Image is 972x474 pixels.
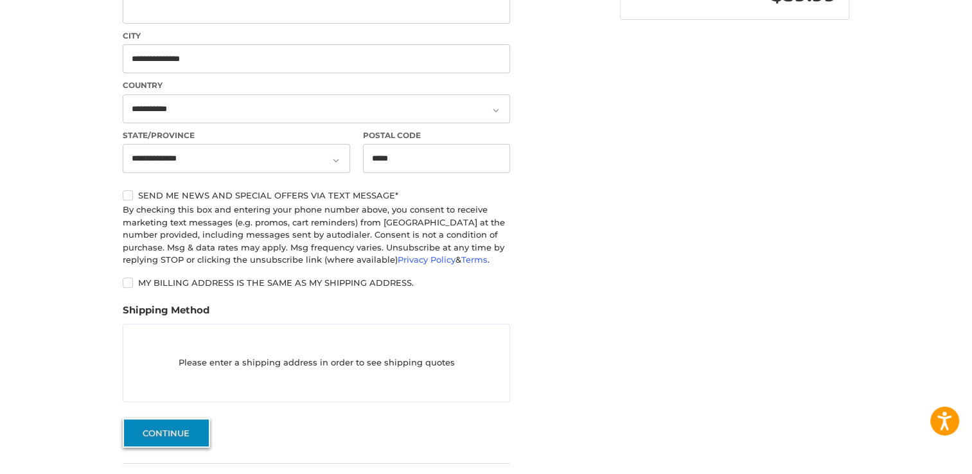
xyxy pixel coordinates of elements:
[461,254,488,265] a: Terms
[123,418,210,448] button: Continue
[123,30,510,42] label: City
[398,254,455,265] a: Privacy Policy
[123,190,510,200] label: Send me news and special offers via text message*
[123,80,510,91] label: Country
[123,277,510,288] label: My billing address is the same as my shipping address.
[123,130,350,141] label: State/Province
[123,303,209,324] legend: Shipping Method
[866,439,972,474] iframe: Google Customer Reviews
[123,204,510,267] div: By checking this box and entering your phone number above, you consent to receive marketing text ...
[363,130,511,141] label: Postal Code
[123,351,509,376] p: Please enter a shipping address in order to see shipping quotes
